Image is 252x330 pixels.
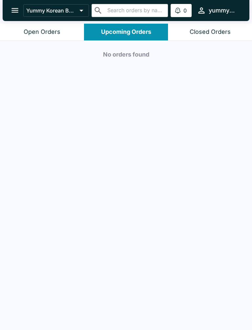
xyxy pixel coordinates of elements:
button: yummymoanalua [194,3,241,17]
button: Yummy Korean BBQ - Moanalua [23,4,89,17]
p: 0 [183,7,187,14]
p: Yummy Korean BBQ - Moanalua [26,7,77,14]
input: Search orders by name or phone number [105,6,165,15]
div: Open Orders [24,28,60,36]
div: Upcoming Orders [101,28,151,36]
div: yummymoanalua [209,7,239,14]
div: Closed Orders [190,28,231,36]
button: open drawer [7,2,23,19]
